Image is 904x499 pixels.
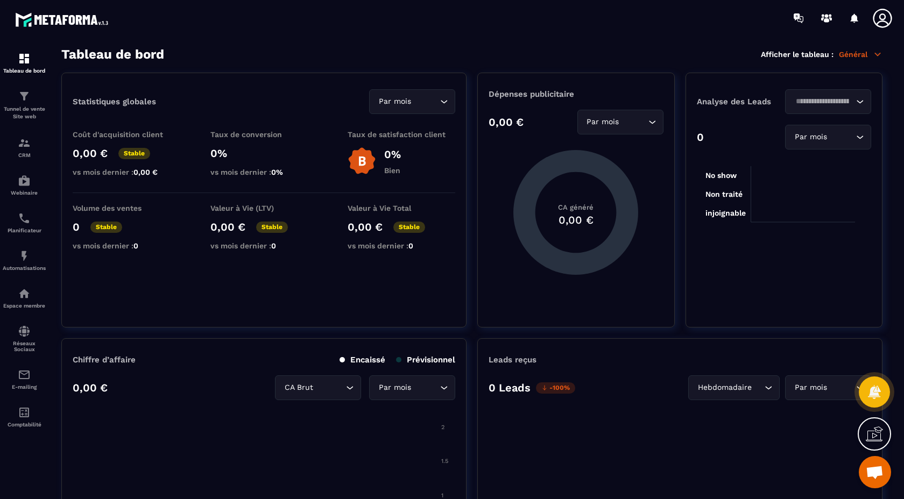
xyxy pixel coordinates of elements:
[536,382,575,394] p: -100%
[18,52,31,65] img: formation
[73,220,80,233] p: 0
[785,375,871,400] div: Search for option
[256,222,288,233] p: Stable
[792,131,829,143] span: Par mois
[282,382,315,394] span: CA Brut
[73,381,108,394] p: 0,00 €
[3,105,46,120] p: Tunnel de vente Site web
[18,174,31,187] img: automations
[829,131,853,143] input: Search for option
[118,148,150,159] p: Stable
[3,340,46,352] p: Réseaux Sociaux
[3,384,46,390] p: E-mailing
[489,355,536,365] p: Leads reçus
[340,355,385,365] p: Encaissé
[3,166,46,204] a: automationsautomationsWebinaire
[348,147,376,175] img: b-badge-o.b3b20ee6.svg
[621,116,646,128] input: Search for option
[3,317,46,360] a: social-networksocial-networkRéseaux Sociaux
[584,116,621,128] span: Par mois
[489,116,524,129] p: 0,00 €
[275,375,361,400] div: Search for option
[408,241,413,250] span: 0
[705,209,745,218] tspan: injoignable
[3,241,46,279] a: automationsautomationsAutomatisations
[3,204,46,241] a: schedulerschedulerPlanificateur
[393,222,425,233] p: Stable
[792,382,829,394] span: Par mois
[441,492,443,499] tspan: 1
[348,220,383,233] p: 0,00 €
[15,10,112,30] img: logo
[18,212,31,225] img: scheduler
[697,97,784,106] p: Analyse des Leads
[785,89,871,114] div: Search for option
[792,96,853,108] input: Search for option
[133,168,158,176] span: 0,00 €
[3,265,46,271] p: Automatisations
[577,110,663,134] div: Search for option
[210,204,318,212] p: Valeur à Vie (LTV)
[688,375,780,400] div: Search for option
[73,147,108,160] p: 0,00 €
[441,424,444,431] tspan: 2
[210,220,245,233] p: 0,00 €
[413,382,437,394] input: Search for option
[839,49,882,59] p: Général
[829,382,853,394] input: Search for option
[3,82,46,129] a: formationformationTunnel de vente Site web
[697,131,704,144] p: 0
[3,398,46,436] a: accountantaccountantComptabilité
[18,137,31,149] img: formation
[413,96,437,108] input: Search for option
[3,360,46,398] a: emailemailE-mailing
[376,382,413,394] span: Par mois
[3,279,46,317] a: automationsautomationsEspace membre
[441,458,448,465] tspan: 1.5
[489,381,531,394] p: 0 Leads
[695,382,754,394] span: Hebdomadaire
[18,249,31,262] img: automations
[348,241,455,250] p: vs mois dernier :
[73,97,156,106] p: Statistiques globales
[18,90,31,103] img: formation
[18,325,31,338] img: social-network
[761,50,834,59] p: Afficher le tableau :
[73,355,136,365] p: Chiffre d’affaire
[705,171,737,180] tspan: No show
[396,355,455,365] p: Prévisionnel
[210,130,318,139] p: Taux de conversion
[61,47,164,62] h3: Tableau de bord
[271,168,283,176] span: 0%
[73,130,180,139] p: Coût d'acquisition client
[271,241,276,250] span: 0
[489,89,663,99] p: Dépenses publicitaire
[18,287,31,300] img: automations
[3,68,46,74] p: Tableau de bord
[754,382,762,394] input: Search for option
[369,375,455,400] div: Search for option
[18,368,31,381] img: email
[369,89,455,114] div: Search for option
[859,456,891,488] div: Ouvrir le chat
[3,227,46,233] p: Planificateur
[73,204,180,212] p: Volume des ventes
[376,96,413,108] span: Par mois
[861,461,865,468] tspan: 2
[210,241,318,250] p: vs mois dernier :
[3,190,46,196] p: Webinaire
[384,166,401,175] p: Bien
[133,241,138,250] span: 0
[3,44,46,82] a: formationformationTableau de bord
[210,147,318,160] p: 0%
[90,222,122,233] p: Stable
[348,204,455,212] p: Valeur à Vie Total
[315,382,343,394] input: Search for option
[3,303,46,309] p: Espace membre
[3,129,46,166] a: formationformationCRM
[73,168,180,176] p: vs mois dernier :
[18,406,31,419] img: accountant
[705,190,742,198] tspan: Non traité
[384,148,401,161] p: 0%
[210,168,318,176] p: vs mois dernier :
